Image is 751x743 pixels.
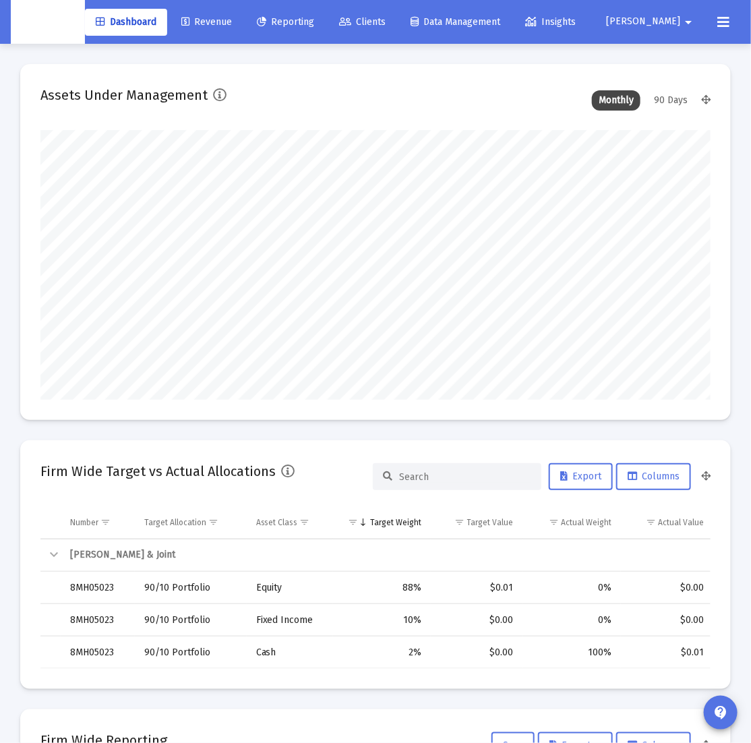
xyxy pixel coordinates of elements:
[333,506,431,539] td: Column Target Weight
[590,8,707,35] button: [PERSON_NAME]
[658,517,704,528] div: Actual Value
[247,572,333,604] td: Equity
[549,517,559,527] span: Show filter options for column 'Actual Weight'
[342,581,421,595] div: 88%
[100,517,111,527] span: Show filter options for column 'Number'
[342,614,421,627] div: 10%
[61,636,135,669] td: 8MH05023
[533,581,612,595] div: 0%
[135,572,247,604] td: 90/10 Portfolio
[514,9,587,36] a: Insights
[256,517,298,528] div: Asset Class
[525,16,576,28] span: Insights
[61,506,135,539] td: Column Number
[61,604,135,636] td: 8MH05023
[40,506,711,669] div: Data grid
[247,636,333,669] td: Cash
[606,16,680,28] span: [PERSON_NAME]
[171,9,243,36] a: Revenue
[300,517,310,527] span: Show filter options for column 'Asset Class'
[616,463,691,490] button: Columns
[630,614,704,627] div: $0.00
[440,614,513,627] div: $0.00
[208,517,218,527] span: Show filter options for column 'Target Allocation'
[144,517,206,528] div: Target Allocation
[440,581,513,595] div: $0.01
[647,90,694,111] div: 90 Days
[61,572,135,604] td: 8MH05023
[246,9,325,36] a: Reporting
[135,604,247,636] td: 90/10 Portfolio
[621,506,713,539] td: Column Actual Value
[400,9,511,36] a: Data Management
[40,460,276,482] h2: Firm Wide Target vs Actual Allocations
[523,506,622,539] td: Column Actual Weight
[533,646,612,659] div: 100%
[181,16,232,28] span: Revenue
[328,9,396,36] a: Clients
[560,471,601,482] span: Export
[561,517,611,528] div: Actual Weight
[549,463,613,490] button: Export
[135,506,247,539] td: Column Target Allocation
[339,16,386,28] span: Clients
[628,471,680,482] span: Columns
[21,9,75,36] img: Dashboard
[592,90,640,111] div: Monthly
[70,517,98,528] div: Number
[411,16,500,28] span: Data Management
[40,84,208,106] h2: Assets Under Management
[533,614,612,627] div: 0%
[399,471,531,483] input: Search
[96,16,156,28] span: Dashboard
[247,506,333,539] td: Column Asset Class
[630,646,704,659] div: $0.01
[680,9,696,36] mat-icon: arrow_drop_down
[630,581,704,595] div: $0.00
[85,9,167,36] a: Dashboard
[646,517,656,527] span: Show filter options for column 'Actual Value'
[135,636,247,669] td: 90/10 Portfolio
[455,517,465,527] span: Show filter options for column 'Target Value'
[342,646,421,659] div: 2%
[467,517,514,528] div: Target Value
[247,604,333,636] td: Fixed Income
[348,517,358,527] span: Show filter options for column 'Target Weight'
[713,705,729,721] mat-icon: contact_support
[440,646,513,659] div: $0.00
[40,539,61,572] td: Collapse
[370,517,421,528] div: Target Weight
[257,16,314,28] span: Reporting
[431,506,522,539] td: Column Target Value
